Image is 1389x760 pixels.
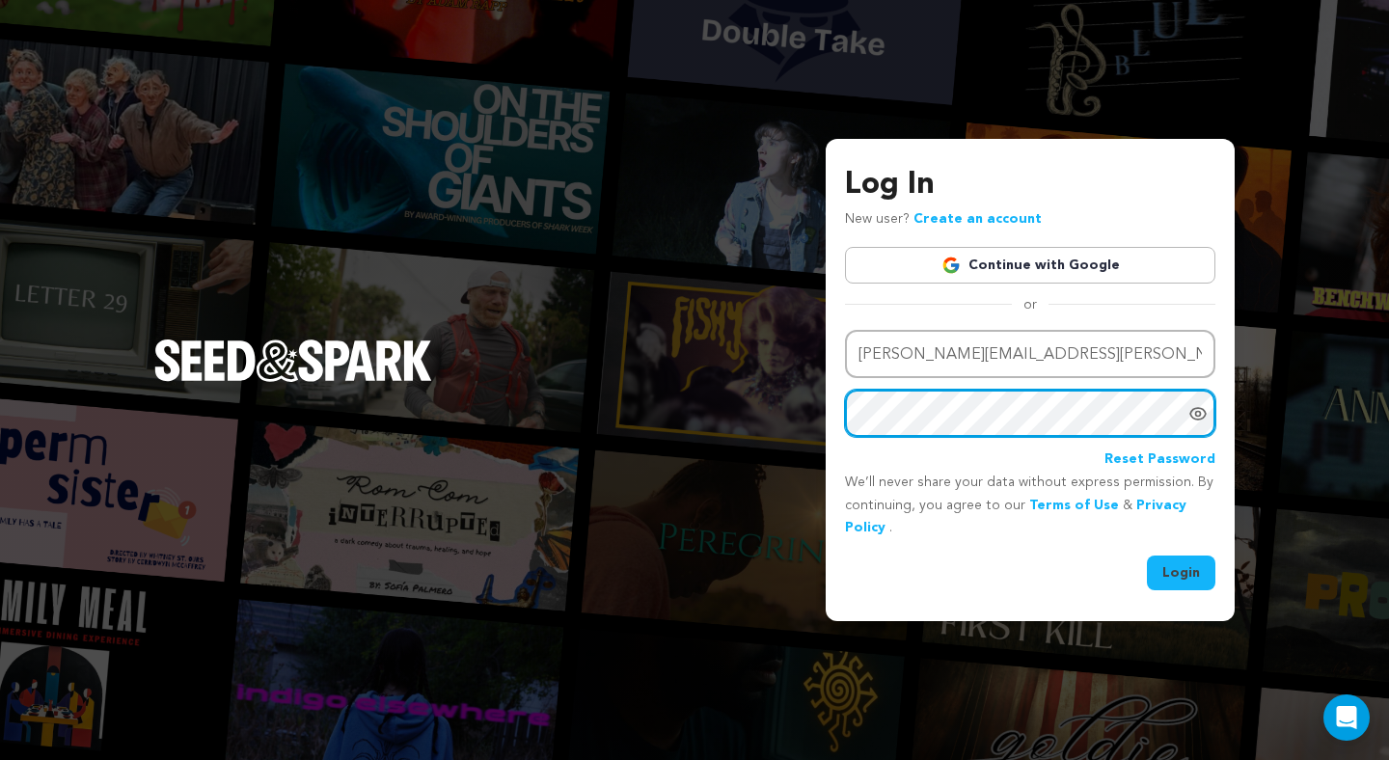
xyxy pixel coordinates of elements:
a: Reset Password [1104,448,1215,472]
h3: Log In [845,162,1215,208]
div: Open Intercom Messenger [1323,694,1370,741]
a: Seed&Spark Homepage [154,339,432,421]
p: We’ll never share your data without express permission. By continuing, you agree to our & . [845,472,1215,540]
a: Show password as plain text. Warning: this will display your password on the screen. [1188,404,1208,423]
p: New user? [845,208,1042,231]
img: Google logo [941,256,961,275]
img: Seed&Spark Logo [154,339,432,382]
span: or [1012,295,1049,314]
a: Create an account [913,212,1042,226]
a: Continue with Google [845,247,1215,284]
input: Email address [845,330,1215,379]
button: Login [1147,556,1215,590]
a: Terms of Use [1029,499,1119,512]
